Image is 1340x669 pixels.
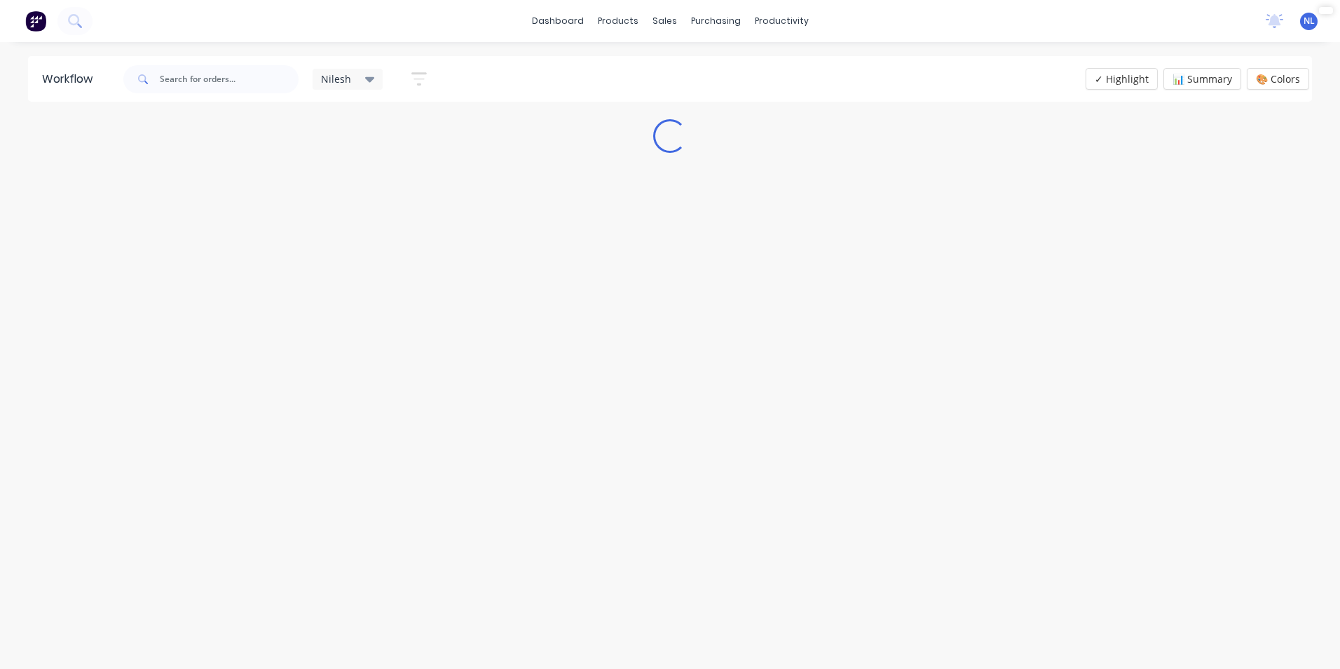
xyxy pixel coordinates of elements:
div: products [591,11,645,32]
div: Workflow [42,71,100,88]
img: Factory [25,11,46,32]
button: 📊 Summary [1163,68,1241,90]
button: 🎨 Colors [1247,68,1309,90]
div: sales [645,11,684,32]
input: Search for orders... [160,65,299,93]
button: ✓ Highlight [1086,68,1158,90]
span: Nilesh [321,72,351,86]
span: NL [1304,15,1315,27]
a: dashboard [525,11,591,32]
div: purchasing [684,11,748,32]
div: productivity [748,11,816,32]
